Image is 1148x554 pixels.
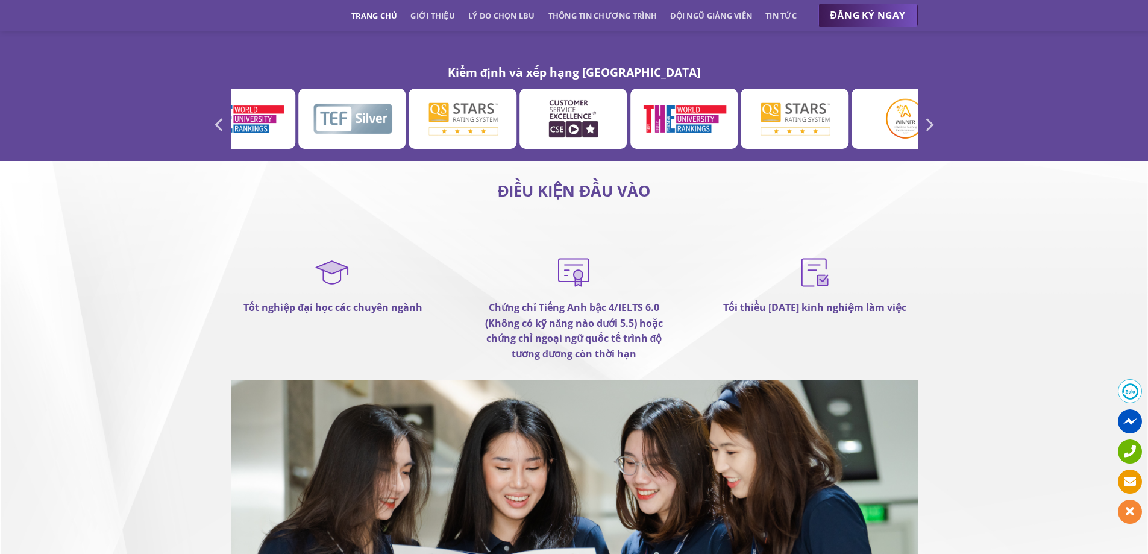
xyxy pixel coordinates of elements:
[818,4,918,28] a: ĐĂNG KÝ NGAY
[410,5,455,27] a: Giới thiệu
[485,301,663,360] strong: Chứng chỉ Tiếng Anh bậc 4/IELTS 6.0 (Không có kỹ năng nào dưới 5.5) hoặc chứng chỉ ngoại ngữ quốc...
[468,5,535,27] a: Lý do chọn LBU
[548,5,657,27] a: Thông tin chương trình
[538,206,610,207] img: line-lbu.jpg
[209,113,231,136] button: Previous
[723,301,906,314] strong: Tối thiểu [DATE] kinh nghiệm làm việc
[918,113,939,136] button: Next
[243,301,422,314] strong: Tốt nghiệp đại học các chuyên ngành
[670,5,752,27] a: Đội ngũ giảng viên
[448,64,701,80] strong: Kiểm định và xếp hạng [GEOGRAPHIC_DATA]
[351,5,397,27] a: Trang chủ
[231,185,918,197] h2: ĐIỀU KIỆN ĐẦU VÀO
[830,8,906,23] span: ĐĂNG KÝ NGAY
[765,5,797,27] a: Tin tức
